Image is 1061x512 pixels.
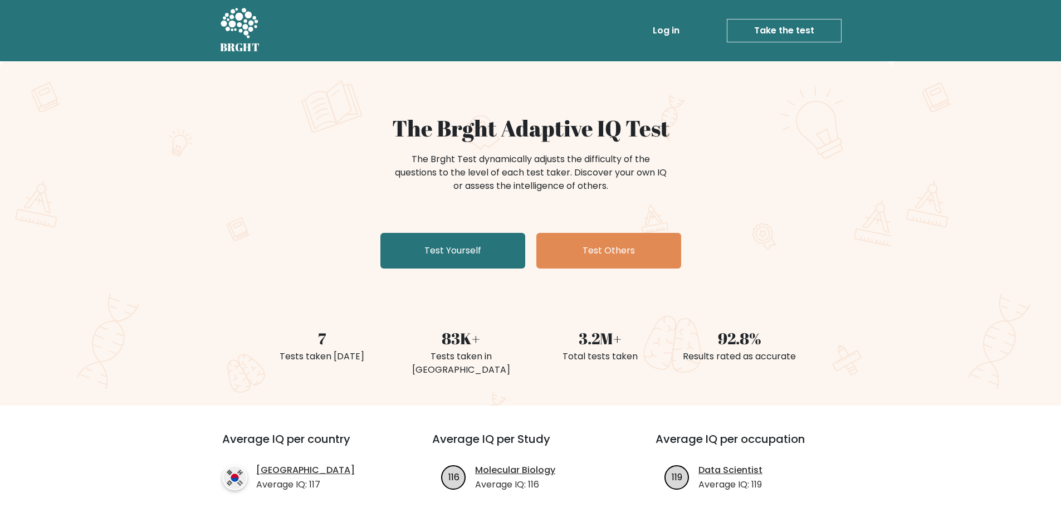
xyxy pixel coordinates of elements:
[220,41,260,54] h5: BRGHT
[448,470,459,483] text: 116
[537,350,663,363] div: Total tests taken
[256,478,355,491] p: Average IQ: 117
[537,326,663,350] div: 3.2M+
[656,432,852,459] h3: Average IQ per occupation
[392,153,670,193] div: The Brght Test dynamically adjusts the difficulty of the questions to the level of each test take...
[698,464,762,477] a: Data Scientist
[222,432,392,459] h3: Average IQ per country
[398,326,524,350] div: 83K+
[536,233,681,269] a: Test Others
[220,4,260,57] a: BRGHT
[475,478,555,491] p: Average IQ: 116
[677,326,803,350] div: 92.8%
[698,478,762,491] p: Average IQ: 119
[222,465,247,490] img: country
[475,464,555,477] a: Molecular Biology
[259,115,803,142] h1: The Brght Adaptive IQ Test
[256,464,355,477] a: [GEOGRAPHIC_DATA]
[432,432,629,459] h3: Average IQ per Study
[380,233,525,269] a: Test Yourself
[648,19,684,42] a: Log in
[259,350,385,363] div: Tests taken [DATE]
[398,350,524,377] div: Tests taken in [GEOGRAPHIC_DATA]
[727,19,842,42] a: Take the test
[672,470,682,483] text: 119
[259,326,385,350] div: 7
[677,350,803,363] div: Results rated as accurate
